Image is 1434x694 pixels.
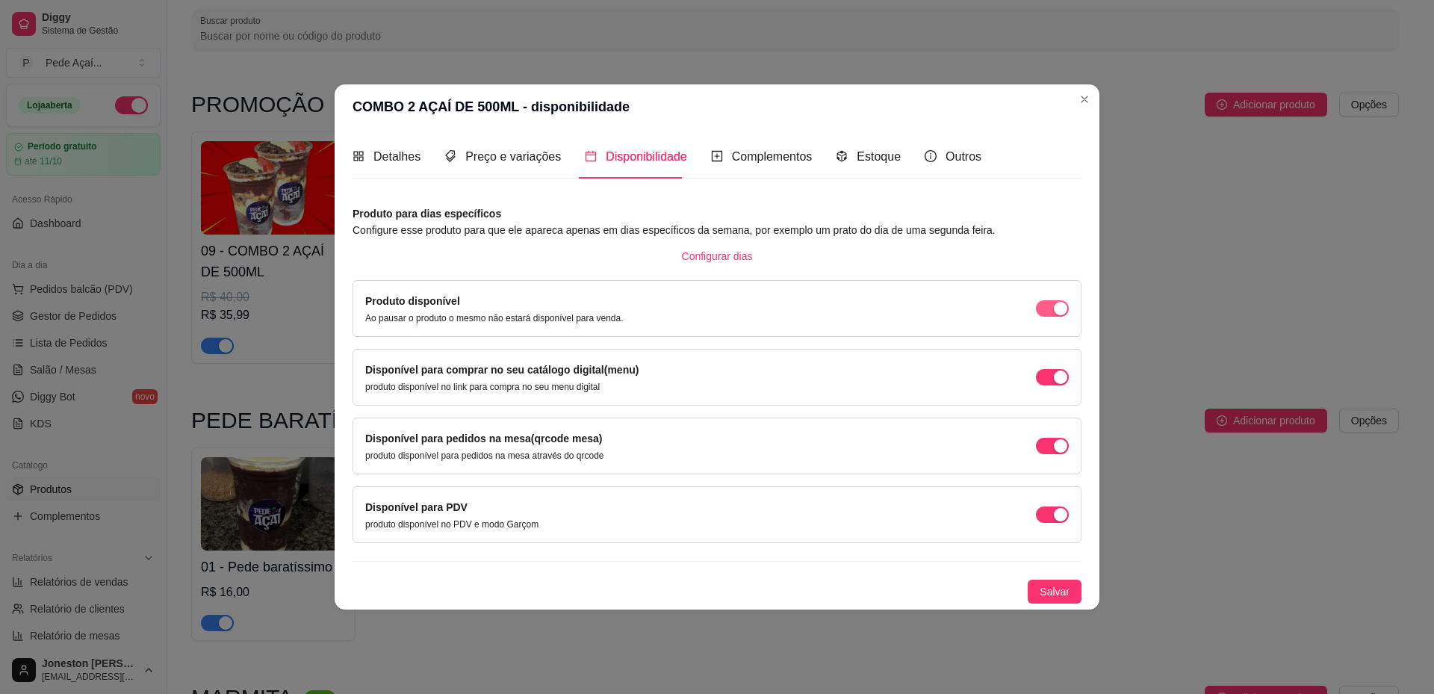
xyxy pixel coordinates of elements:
[353,205,1081,222] article: Produto para dias específicos
[365,518,538,530] p: produto disponível no PDV e modo Garçom
[353,222,1081,238] article: Configure esse produto para que ele apareca apenas em dias específicos da semana, por exemplo um ...
[836,150,848,162] span: code-sandbox
[365,450,604,462] p: produto disponível para pedidos na mesa através do qrcode
[1040,583,1070,600] span: Salvar
[365,433,602,444] label: Disponível para pedidos na mesa(qrcode mesa)
[365,381,639,393] p: produto disponível no link para compra no seu menu digital
[444,150,456,162] span: tags
[585,150,597,162] span: calendar
[857,150,901,163] span: Estoque
[335,84,1099,129] header: COMBO 2 AÇAÍ DE 500ML - disponibilidade
[365,364,639,376] label: Disponível para comprar no seu catálogo digital(menu)
[365,312,624,324] p: Ao pausar o produto o mesmo não estará disponível para venda.
[670,244,765,268] button: Configurar dias
[925,150,937,162] span: info-circle
[1028,580,1081,604] button: Salvar
[606,150,687,163] span: Disponibilidade
[353,150,364,162] span: appstore
[365,501,468,513] label: Disponível para PDV
[1073,87,1096,111] button: Close
[946,150,981,163] span: Outros
[365,295,460,307] label: Produto disponível
[682,248,753,264] span: Configurar dias
[711,150,723,162] span: plus-square
[465,150,561,163] span: Preço e variações
[373,150,420,163] span: Detalhes
[732,150,813,163] span: Complementos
